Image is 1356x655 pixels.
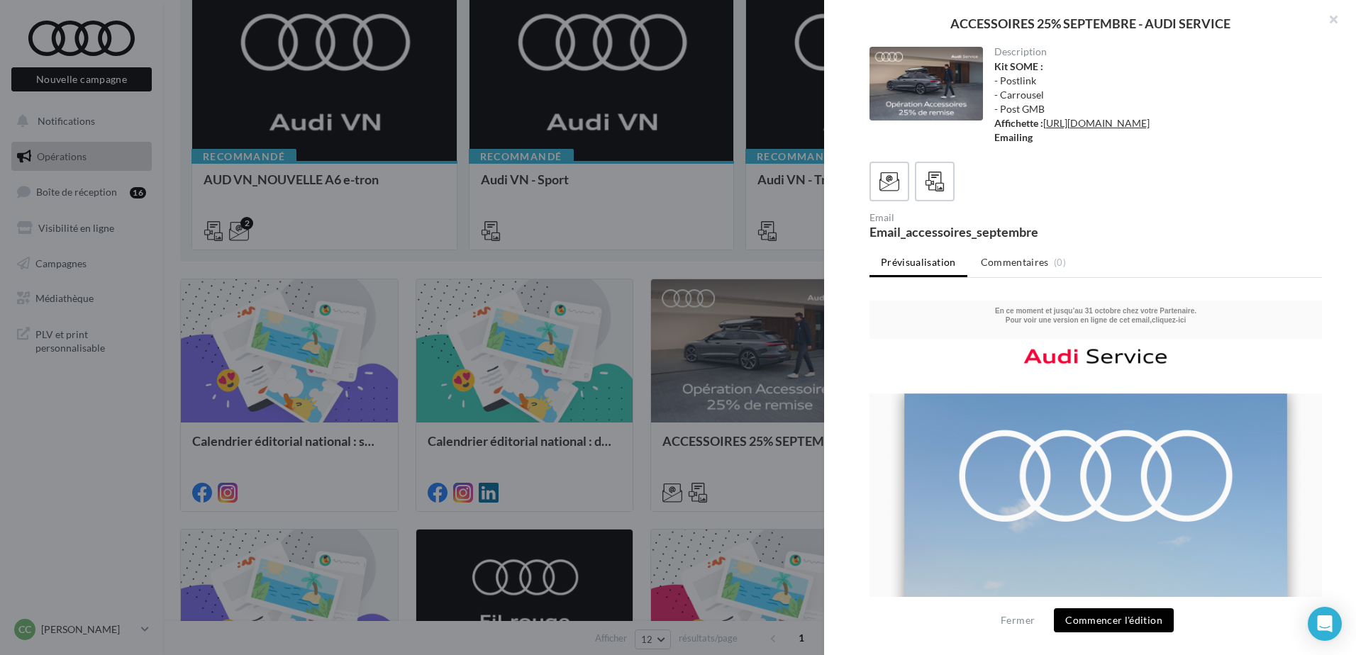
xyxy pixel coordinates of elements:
[994,47,1311,57] div: Description
[869,213,1090,223] div: Email
[869,225,1090,238] div: Email_accessoires_septembre
[282,16,316,23] a: cliquez-ici
[1043,117,1150,129] a: [URL][DOMAIN_NAME]
[994,60,1311,145] div: - Postlink - Carrousel - Post GMB
[994,117,1043,129] strong: Affichette :
[981,255,1049,269] span: Commentaires
[994,131,1033,143] strong: Emailing
[1308,607,1342,641] div: Open Intercom Messenger
[847,17,1333,30] div: ACCESSOIRES 25% SEPTEMBRE - AUDI SERVICE
[136,16,317,23] font: Pour voir une version en ligne de cet email,
[995,612,1040,629] button: Fermer
[994,60,1043,72] strong: Kit SOME :
[1054,608,1174,632] button: Commencer l'édition
[1054,257,1066,268] span: (0)
[126,6,327,14] b: En ce moment et jusqu’au 31 octobre chez votre Partenaire.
